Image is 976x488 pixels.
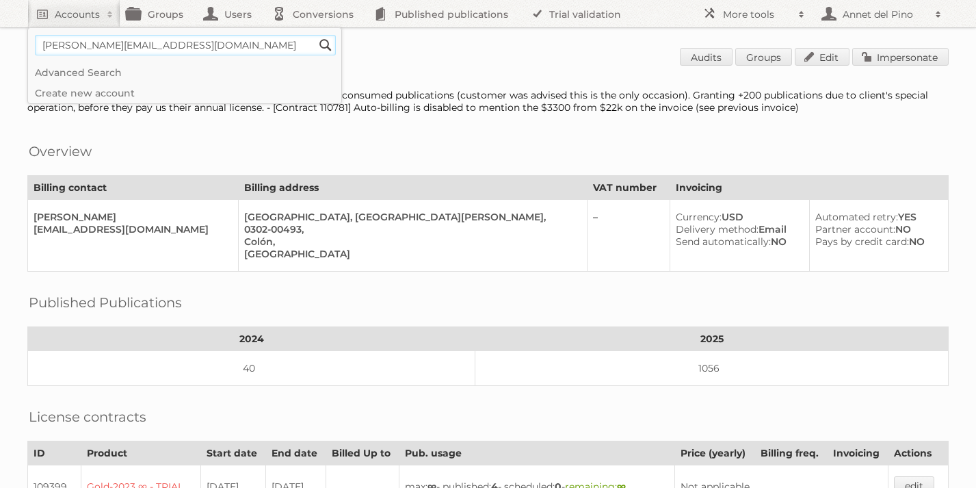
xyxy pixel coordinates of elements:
div: USD [676,211,799,223]
th: End date [265,441,326,465]
a: Advanced Search [28,62,341,83]
th: Actions [888,441,949,465]
td: – [588,200,670,272]
a: Groups [735,48,792,66]
h2: Annet del Pino [839,8,928,21]
th: 2025 [475,327,949,351]
span: Pays by credit card: [815,235,909,248]
h1: Account 89872: May's Zona Libre [27,48,949,68]
th: ID [28,441,81,465]
th: Billing freq. [754,441,828,465]
div: NO [815,235,937,248]
span: Partner account: [815,223,895,235]
span: Currency: [676,211,722,223]
div: 0302-00493, [244,223,576,235]
td: 1056 [475,351,949,386]
div: [DATE]. Customer published in testing, did not launch, added 404 consumed publications (customer ... [27,89,949,114]
a: Impersonate [852,48,949,66]
h2: Published Publications [29,292,182,313]
div: Email [676,223,799,235]
div: YES [815,211,937,223]
th: Product [81,441,201,465]
h2: Overview [29,141,92,162]
td: 40 [28,351,475,386]
div: NO [676,235,799,248]
th: Price (yearly) [674,441,754,465]
h2: More tools [723,8,791,21]
a: Create new account [28,83,341,103]
input: Search [315,35,336,55]
div: Colón, [244,235,576,248]
th: Invoicing [828,441,888,465]
div: [GEOGRAPHIC_DATA], [GEOGRAPHIC_DATA][PERSON_NAME], [244,211,576,223]
th: Start date [200,441,265,465]
div: [EMAIL_ADDRESS][DOMAIN_NAME] [34,223,227,235]
div: NO [815,223,937,235]
h2: License contracts [29,407,146,427]
h2: Accounts [55,8,100,21]
span: Delivery method: [676,223,759,235]
th: 2024 [28,327,475,351]
div: [PERSON_NAME] [34,211,227,223]
span: Automated retry: [815,211,898,223]
th: Invoicing [670,176,948,200]
a: Edit [795,48,849,66]
th: VAT number [588,176,670,200]
a: Audits [680,48,733,66]
th: Billing contact [28,176,239,200]
th: Billed Up to [326,441,399,465]
th: Billing address [238,176,587,200]
div: [GEOGRAPHIC_DATA] [244,248,576,260]
span: Send automatically: [676,235,771,248]
th: Pub. usage [399,441,674,465]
